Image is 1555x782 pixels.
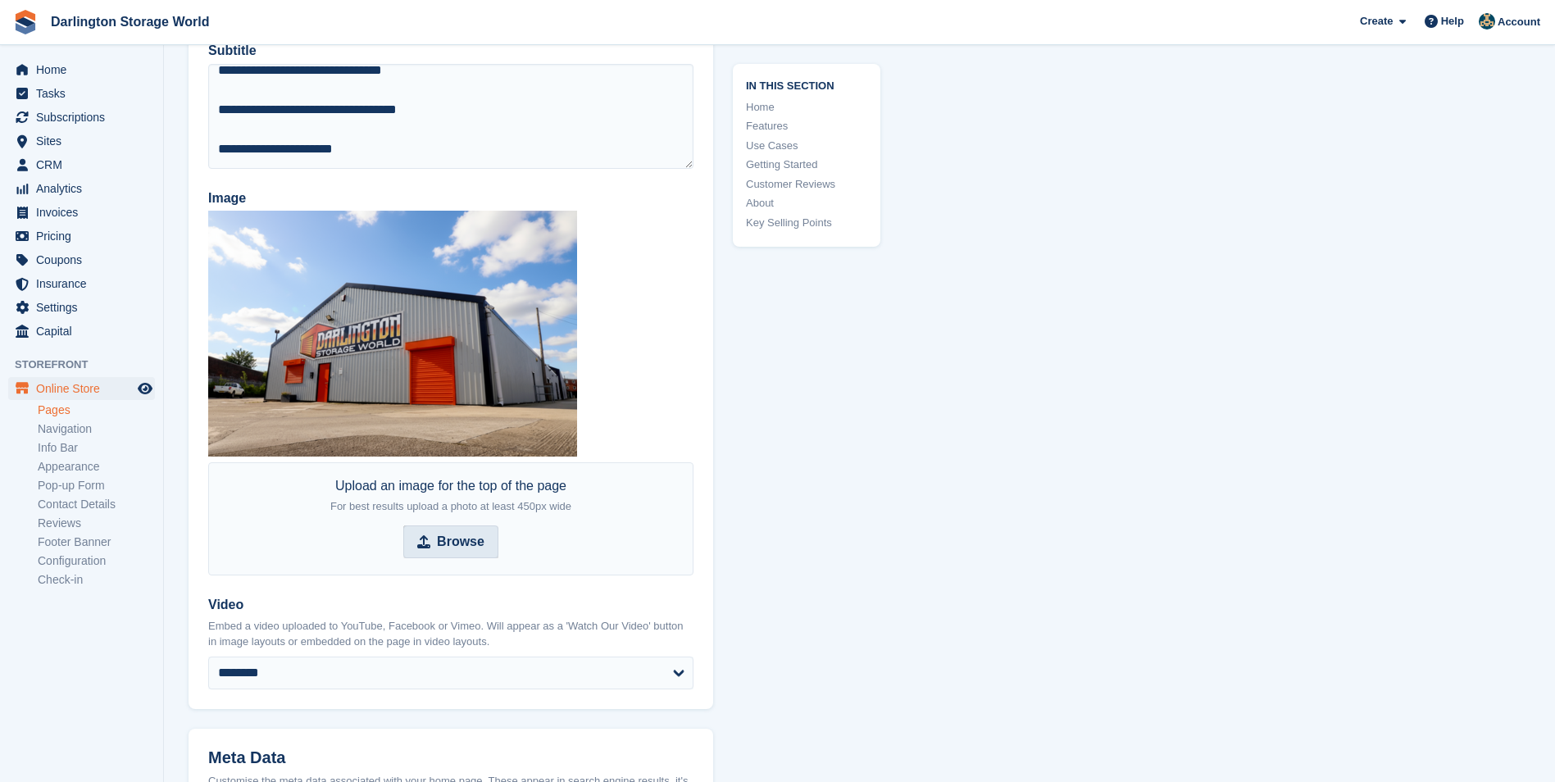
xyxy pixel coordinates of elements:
[746,195,867,211] a: About
[36,201,134,224] span: Invoices
[38,497,155,512] a: Contact Details
[746,215,867,231] a: Key Selling Points
[208,595,693,615] label: Video
[38,516,155,531] a: Reviews
[8,248,155,271] a: menu
[36,225,134,248] span: Pricing
[746,99,867,116] a: Home
[746,118,867,134] a: Features
[208,189,693,208] label: Image
[15,357,163,373] span: Storefront
[8,153,155,176] a: menu
[36,272,134,295] span: Insurance
[38,534,155,550] a: Footer Banner
[36,58,134,81] span: Home
[1479,13,1495,30] img: Jake Doyle
[36,320,134,343] span: Capital
[8,58,155,81] a: menu
[208,618,693,650] p: Embed a video uploaded to YouTube, Facebook or Vimeo. Will appear as a 'Watch Our Video' button i...
[38,402,155,418] a: Pages
[44,8,216,35] a: Darlington Storage World
[746,176,867,193] a: Customer Reviews
[437,532,484,552] strong: Browse
[38,478,155,493] a: Pop-up Form
[38,459,155,475] a: Appearance
[746,157,867,173] a: Getting Started
[746,138,867,154] a: Use Cases
[38,572,155,588] a: Check-in
[8,130,155,152] a: menu
[1498,14,1540,30] span: Account
[38,421,155,437] a: Navigation
[208,41,693,61] label: Subtitle
[8,320,155,343] a: menu
[36,248,134,271] span: Coupons
[36,130,134,152] span: Sites
[330,476,571,516] div: Upload an image for the top of the page
[36,82,134,105] span: Tasks
[403,525,498,558] input: Browse
[8,225,155,248] a: menu
[8,106,155,129] a: menu
[36,377,134,400] span: Online Store
[8,201,155,224] a: menu
[13,10,38,34] img: stora-icon-8386f47178a22dfd0bd8f6a31ec36ba5ce8667c1dd55bd0f319d3a0aa187defe.svg
[36,106,134,129] span: Subscriptions
[330,500,571,512] span: For best results upload a photo at least 450px wide
[8,177,155,200] a: menu
[135,379,155,398] a: Preview store
[1441,13,1464,30] span: Help
[8,296,155,319] a: menu
[8,82,155,105] a: menu
[8,377,155,400] a: menu
[36,153,134,176] span: CRM
[746,77,867,93] span: In this section
[36,177,134,200] span: Analytics
[36,296,134,319] span: Settings
[38,553,155,569] a: Configuration
[208,211,577,457] img: 7bf8fb43-1ede-4099-9cda-2643e6308294.png
[1360,13,1393,30] span: Create
[8,272,155,295] a: menu
[208,748,693,767] h2: Meta Data
[38,440,155,456] a: Info Bar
